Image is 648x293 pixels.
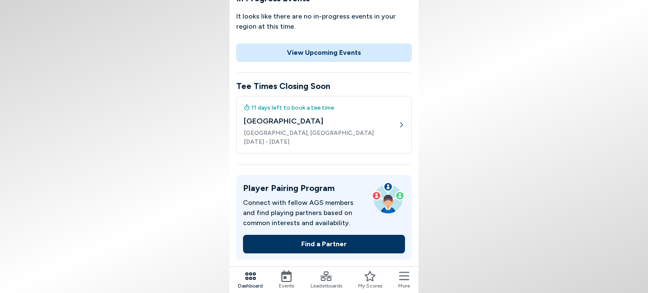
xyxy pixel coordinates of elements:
[236,80,412,92] h3: Tee Times Closing Soon
[310,282,342,290] span: Leaderboards
[238,270,263,290] a: Dashboard
[244,116,398,127] h4: [GEOGRAPHIC_DATA]
[243,198,365,228] p: Connect with fellow AGS members and find playing partners based on common interests and availabil...
[244,137,398,146] span: [DATE] - [DATE]
[236,11,412,32] span: It looks like there are no in-progress events in your region at this time.
[279,282,294,290] span: Events
[398,282,410,290] span: More
[243,235,405,253] button: Find a Partner
[398,270,410,290] button: More
[358,270,382,290] a: My Scores
[244,103,398,112] div: 11 days left to book a tee time
[244,129,398,137] span: [GEOGRAPHIC_DATA], [GEOGRAPHIC_DATA]
[236,43,412,62] button: View Upcoming Events
[279,270,294,290] a: Events
[243,182,365,194] h3: Player Pairing Program
[310,270,342,290] a: Leaderboards
[358,282,382,290] span: My Scores
[236,96,412,157] a: 11 days left to book a tee time[GEOGRAPHIC_DATA][GEOGRAPHIC_DATA], [GEOGRAPHIC_DATA][DATE] - [DATE]
[238,282,263,290] span: Dashboard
